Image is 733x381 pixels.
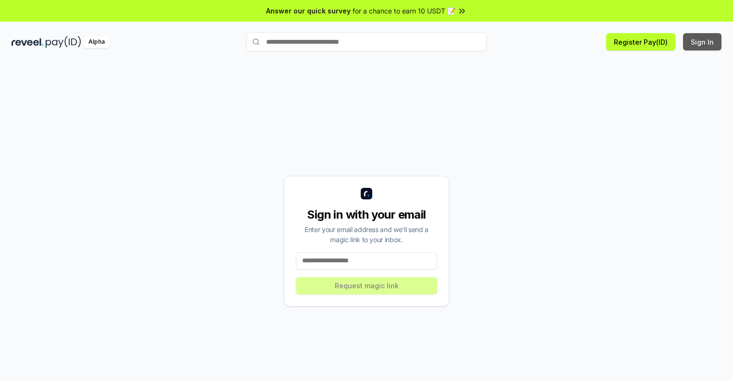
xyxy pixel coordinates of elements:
[353,6,455,16] span: for a chance to earn 10 USDT 📝
[296,207,437,222] div: Sign in with your email
[296,224,437,245] div: Enter your email address and we’ll send a magic link to your inbox.
[83,36,110,48] div: Alpha
[606,33,675,50] button: Register Pay(ID)
[361,188,372,199] img: logo_small
[266,6,351,16] span: Answer our quick survey
[12,36,44,48] img: reveel_dark
[683,33,721,50] button: Sign In
[46,36,81,48] img: pay_id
